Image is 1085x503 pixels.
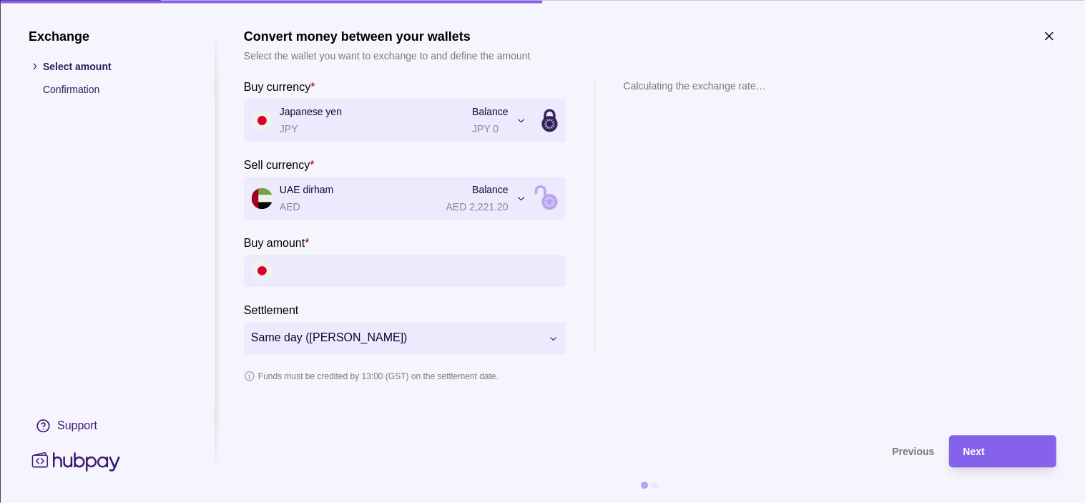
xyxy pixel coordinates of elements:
p: Select amount [43,59,186,74]
input: amount [280,255,559,287]
button: Previous [244,435,935,467]
span: Previous [893,446,935,458]
p: Buy amount [244,237,305,249]
label: Buy currency [244,78,315,95]
h1: Exchange [29,29,186,44]
p: Settlement [244,304,298,316]
p: Confirmation [43,82,186,97]
p: Calculating the exchange rate… [624,78,766,94]
label: Settlement [244,301,298,318]
button: Next [949,435,1056,467]
label: Buy amount [244,234,310,251]
img: jp [251,260,273,282]
label: Sell currency [244,156,315,173]
p: Select the wallet you want to exchange to and define the amount [244,48,531,64]
p: Buy currency [244,81,310,93]
p: Funds must be credited by 13:00 (GST) on the settlement date. [258,368,499,384]
span: Next [963,446,985,458]
div: Support [57,418,97,434]
h1: Convert money between your wallets [244,29,531,44]
a: Support [29,411,186,441]
p: Sell currency [244,159,310,171]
